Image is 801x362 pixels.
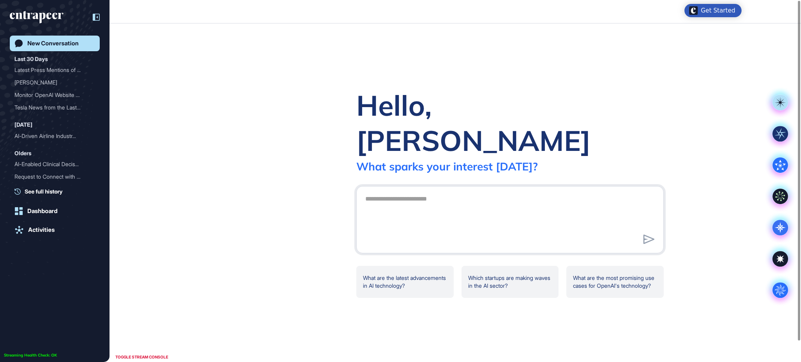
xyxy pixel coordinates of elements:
div: AI-Enabled Clinical Decision Support Software for Infectious Disease Screening and AMR Program [14,158,95,170]
div: [PERSON_NAME] [14,76,89,89]
div: TOGGLE STREAM CONSOLE [113,352,170,362]
a: See full history [14,187,100,195]
div: Tesla News from the Last ... [14,101,89,114]
div: Latest Press Mentions of OpenAI [14,64,95,76]
div: Activities [28,226,55,233]
div: Request to Connect with C... [14,170,89,183]
div: Dashboard [27,208,57,215]
div: entrapeer-logo [10,11,63,23]
div: What are the latest advancements in AI technology? [356,266,454,298]
span: See full history [25,187,63,195]
div: Request to Connect with Curie [14,170,95,183]
div: Latest Press Mentions of ... [14,64,89,76]
div: Monitor OpenAI Website Ac... [14,89,89,101]
div: AI-Driven Airline Industry Updates [14,130,95,142]
a: Dashboard [10,203,100,219]
div: Hello, [PERSON_NAME] [356,88,664,158]
div: What are the most promising use cases for OpenAI's technology? [566,266,664,298]
div: Reese [14,76,95,89]
div: Which startups are making waves in the AI sector? [462,266,559,298]
div: Open Get Started checklist [684,4,742,17]
div: Get Started [701,7,735,14]
div: Monitor OpenAI Website Activity [14,89,95,101]
div: Tesla News from the Last Two Weeks [14,101,95,114]
div: AI-Driven Airline Industr... [14,130,89,142]
div: What sparks your interest [DATE]? [356,159,538,173]
div: Olders [14,149,31,158]
div: Last 30 Days [14,54,48,64]
img: launcher-image-alternative-text [689,6,698,15]
a: Activities [10,222,100,238]
div: AI-Enabled Clinical Decis... [14,158,89,170]
a: New Conversation [10,36,100,51]
div: [DATE] [14,120,32,129]
div: New Conversation [27,40,79,47]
